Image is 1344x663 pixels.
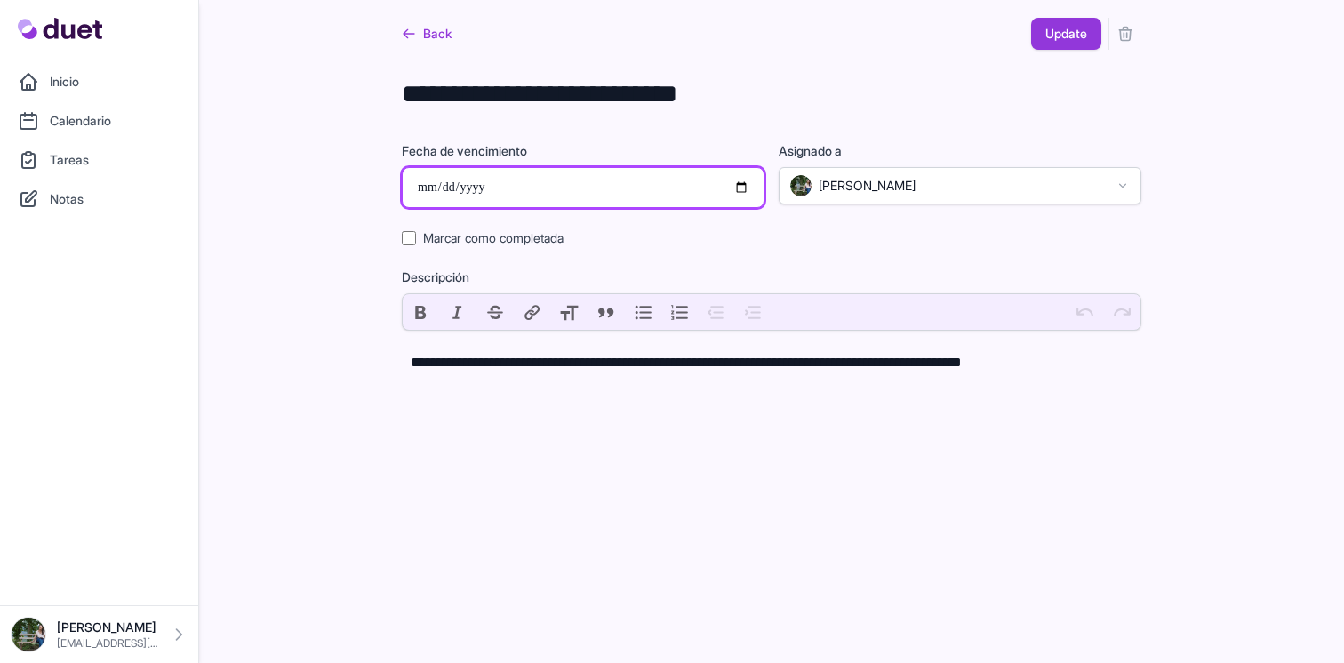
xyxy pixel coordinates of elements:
p: [EMAIL_ADDRESS][DOMAIN_NAME] [57,636,159,651]
p: [PERSON_NAME] [57,619,159,636]
button: Quote [588,294,625,330]
a: Inicio [11,64,188,100]
label: Descripción [402,268,1141,286]
button: Numbers [661,294,699,330]
a: [PERSON_NAME] [EMAIL_ADDRESS][DOMAIN_NAME] [11,617,188,652]
label: Fecha de vencimiento [402,142,764,160]
button: Link [514,294,551,330]
a: Calendario [11,103,188,139]
a: Tareas [11,142,188,178]
button: Increase Level [735,294,772,330]
button: Update [1031,18,1101,50]
img: DSC08576_Original.jpeg [11,617,46,652]
label: Marcar como completada [423,229,564,247]
button: Undo [1067,294,1104,330]
span: [PERSON_NAME] [819,177,916,195]
button: Italic [440,294,477,330]
button: [PERSON_NAME] [779,167,1141,204]
button: Redo [1103,294,1140,330]
img: DSC08576_Original.jpeg [790,175,812,196]
button: Decrease Level [699,294,736,330]
button: Bullets [625,294,662,330]
button: Bold [403,294,440,330]
a: Back [402,18,452,50]
button: Strikethrough [476,294,514,330]
button: Heading [550,294,588,330]
label: Asignado a [779,142,1141,160]
a: Notas [11,181,188,217]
